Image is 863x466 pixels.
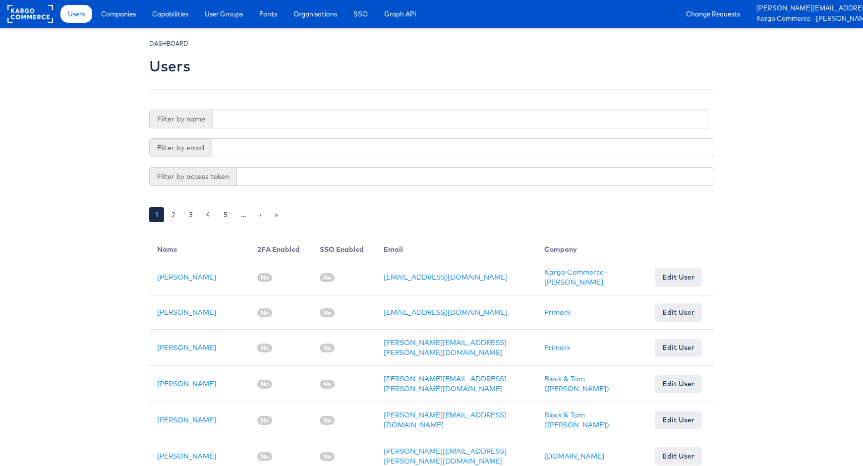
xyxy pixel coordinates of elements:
a: Change Requests [679,5,748,23]
a: Block & Tam ([PERSON_NAME]) [544,374,609,393]
a: [DOMAIN_NAME] [544,452,604,461]
a: Edit User [655,268,702,286]
a: Kargo Commerce - [PERSON_NAME] [PERSON_NAME] [756,14,856,24]
a: Users [60,5,92,23]
a: [PERSON_NAME][EMAIL_ADDRESS][PERSON_NAME][DOMAIN_NAME] [384,338,507,357]
a: 3 [183,207,199,222]
a: … [235,207,252,222]
a: Block & Tam ([PERSON_NAME]) [544,410,609,429]
span: Graph API [384,9,416,19]
span: No [320,344,335,352]
span: No [257,344,272,352]
a: Primark [544,308,571,317]
a: [PERSON_NAME] [157,379,216,388]
h2: Users [149,58,190,74]
span: No [257,308,272,317]
span: No [320,416,335,425]
a: » [269,207,284,222]
a: 4 [200,207,216,222]
a: 1 [149,207,164,222]
a: [PERSON_NAME] [157,308,216,317]
a: [PERSON_NAME] [157,273,216,282]
a: Edit User [655,339,702,356]
span: Organisations [293,9,337,19]
a: [PERSON_NAME] [157,415,216,424]
a: Fonts [252,5,285,23]
span: Capabilities [152,9,188,19]
a: Organisations [286,5,345,23]
a: 2 [166,207,181,222]
a: User Groups [197,5,250,23]
span: SSO [353,9,368,19]
th: Email [376,236,536,259]
a: [PERSON_NAME][EMAIL_ADDRESS][PERSON_NAME][DOMAIN_NAME] [756,3,856,14]
span: Companies [101,9,136,19]
span: No [320,380,335,389]
span: Filter by access token [149,167,236,186]
th: SSO Enabled [312,236,376,259]
a: Primark [544,343,571,352]
a: [EMAIL_ADDRESS][DOMAIN_NAME] [384,273,508,282]
a: Kargo Commerce - [PERSON_NAME] [544,268,609,287]
span: User Groups [205,9,243,19]
span: No [320,308,335,317]
a: Edit User [655,447,702,465]
a: [PERSON_NAME][EMAIL_ADDRESS][PERSON_NAME][DOMAIN_NAME] [384,374,507,393]
span: No [257,273,272,282]
a: Edit User [655,303,702,321]
span: No [257,416,272,425]
span: Filter by email [149,138,212,157]
th: 2FA Enabled [249,236,312,259]
a: SSO [346,5,375,23]
a: Companies [94,5,143,23]
a: 5 [218,207,233,222]
span: No [257,380,272,389]
span: Fonts [259,9,277,19]
span: No [320,452,335,461]
span: No [257,452,272,461]
a: [PERSON_NAME] [157,452,216,461]
a: Capabilities [145,5,196,23]
a: [PERSON_NAME][EMAIL_ADDRESS][DOMAIN_NAME] [384,410,507,429]
th: Name [149,236,250,259]
a: [PERSON_NAME][EMAIL_ADDRESS][PERSON_NAME][DOMAIN_NAME] [384,447,507,466]
a: › [253,207,267,222]
th: Company [536,236,647,259]
a: [PERSON_NAME] [157,343,216,352]
span: Users [68,9,85,19]
span: No [320,273,335,282]
small: DASHBOARD [149,40,188,47]
a: Edit User [655,375,702,393]
span: Filter by name [149,110,213,128]
a: Edit User [655,411,702,429]
a: Graph API [377,5,424,23]
a: [EMAIL_ADDRESS][DOMAIN_NAME] [384,308,508,317]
